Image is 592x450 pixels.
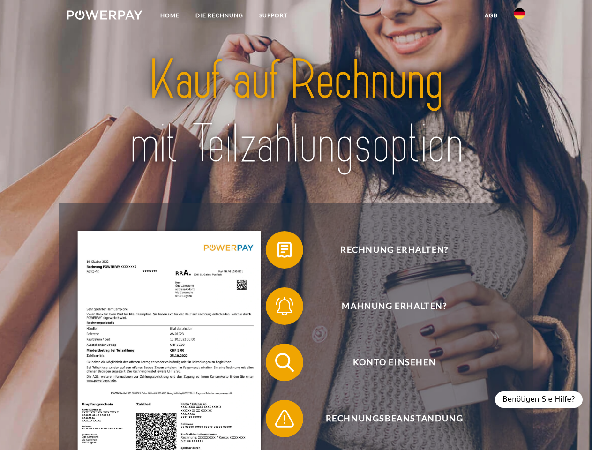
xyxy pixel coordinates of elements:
img: de [514,8,525,19]
img: qb_warning.svg [273,407,296,430]
button: Mahnung erhalten? [266,287,510,325]
img: logo-powerpay-white.svg [67,10,142,20]
a: DIE RECHNUNG [187,7,251,24]
button: Rechnungsbeanstandung [266,400,510,437]
img: qb_bell.svg [273,294,296,318]
img: qb_search.svg [273,351,296,374]
a: agb [477,7,506,24]
div: Benötigen Sie Hilfe? [495,391,583,408]
a: Home [152,7,187,24]
span: Mahnung erhalten? [279,287,509,325]
a: SUPPORT [251,7,296,24]
img: qb_bill.svg [273,238,296,262]
span: Konto einsehen [279,344,509,381]
span: Rechnung erhalten? [279,231,509,269]
img: title-powerpay_de.svg [90,45,502,180]
button: Rechnung erhalten? [266,231,510,269]
span: Rechnungsbeanstandung [279,400,509,437]
button: Konto einsehen [266,344,510,381]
